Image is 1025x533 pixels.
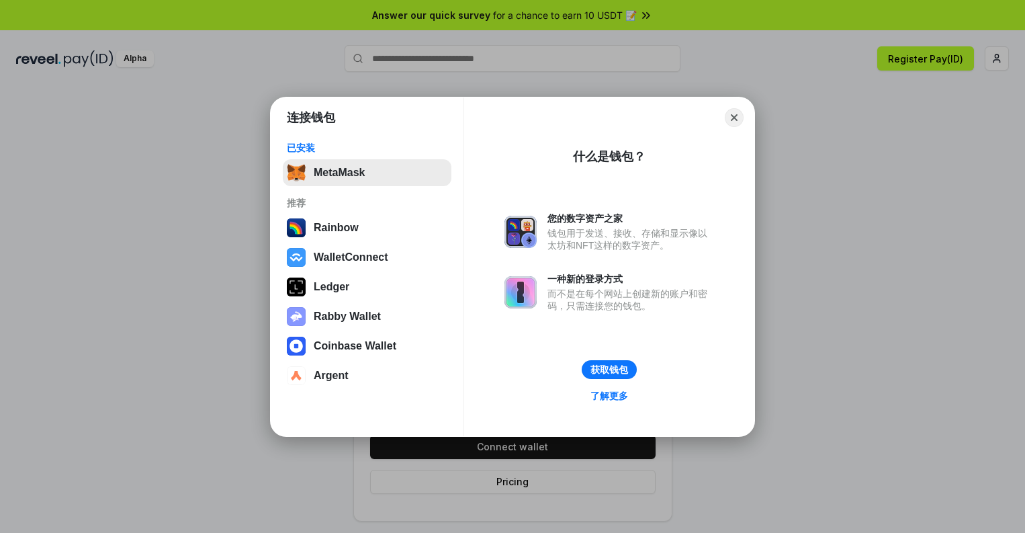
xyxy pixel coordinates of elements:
button: Close [725,108,744,127]
img: svg+xml,%3Csvg%20xmlns%3D%22http%3A%2F%2Fwww.w3.org%2F2000%2Fsvg%22%20fill%3D%22none%22%20viewBox... [504,216,537,248]
div: Argent [314,370,349,382]
div: 了解更多 [590,390,628,402]
div: 一种新的登录方式 [547,273,714,285]
img: svg+xml,%3Csvg%20xmlns%3D%22http%3A%2F%2Fwww.w3.org%2F2000%2Fsvg%22%20fill%3D%22none%22%20viewBox... [504,276,537,309]
div: 推荐 [287,197,447,209]
button: Ledger [283,274,451,300]
div: Ledger [314,281,349,293]
img: svg+xml,%3Csvg%20width%3D%2228%22%20height%3D%2228%22%20viewBox%3D%220%200%2028%2028%22%20fill%3D... [287,337,306,356]
img: svg+xml,%3Csvg%20xmlns%3D%22http%3A%2F%2Fwww.w3.org%2F2000%2Fsvg%22%20fill%3D%22none%22%20viewBox... [287,307,306,326]
div: 获取钱包 [590,364,628,376]
div: Rabby Wallet [314,311,381,323]
button: Coinbase Wallet [283,333,451,360]
div: Coinbase Wallet [314,340,396,352]
div: 已安装 [287,142,447,154]
h1: 连接钱包 [287,110,335,126]
img: svg+xml,%3Csvg%20width%3D%2228%22%20height%3D%2228%22%20viewBox%3D%220%200%2028%2028%22%20fill%3D... [287,248,306,267]
div: Rainbow [314,222,359,234]
a: 了解更多 [582,387,636,405]
button: Rabby Wallet [283,303,451,330]
button: Argent [283,362,451,389]
div: WalletConnect [314,251,388,263]
img: svg+xml,%3Csvg%20width%3D%2228%22%20height%3D%2228%22%20viewBox%3D%220%200%2028%2028%22%20fill%3D... [287,366,306,385]
img: svg+xml,%3Csvg%20xmlns%3D%22http%3A%2F%2Fwww.w3.org%2F2000%2Fsvg%22%20width%3D%2228%22%20height%3... [287,278,306,296]
button: Rainbow [283,214,451,241]
div: 而不是在每个网站上创建新的账户和密码，只需连接您的钱包。 [547,288,714,312]
button: MetaMask [283,159,451,186]
img: svg+xml,%3Csvg%20width%3D%22120%22%20height%3D%22120%22%20viewBox%3D%220%200%20120%20120%22%20fil... [287,218,306,237]
div: MetaMask [314,167,365,179]
img: svg+xml,%3Csvg%20fill%3D%22none%22%20height%3D%2233%22%20viewBox%3D%220%200%2035%2033%22%20width%... [287,163,306,182]
button: 获取钱包 [582,360,637,379]
div: 您的数字资产之家 [547,212,714,224]
button: WalletConnect [283,244,451,271]
div: 什么是钱包？ [573,149,645,165]
div: 钱包用于发送、接收、存储和显示像以太坊和NFT这样的数字资产。 [547,227,714,251]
